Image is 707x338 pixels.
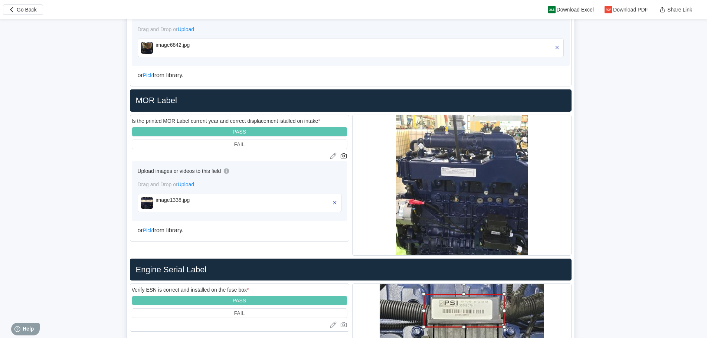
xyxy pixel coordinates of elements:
span: Upload [178,26,194,32]
span: Pick [143,227,153,233]
span: Share Link [667,7,692,12]
span: Upload [178,181,194,187]
span: Go Back [17,7,37,12]
div: Verify ESN is correct and installed on the fuse box [132,287,249,293]
img: 13lt_MOR.jpg [396,115,528,255]
div: FAIL [234,141,245,147]
h2: MOR Label [133,95,569,106]
img: image6842.jpg [141,42,153,54]
div: image6842.jpg [156,42,241,48]
img: image1338.jpg [141,197,153,209]
span: Download Excel [557,7,594,12]
div: PASS [233,298,246,303]
button: Share Link [654,4,698,15]
button: Go Back [3,4,43,15]
div: or from library. [138,72,564,79]
span: Drag and Drop or [138,181,194,187]
h2: Engine Serial Label [133,265,569,275]
div: image1338.jpg [156,197,241,203]
div: Is the printed MOR Label current year and correct displacement istalled on intake [132,118,320,124]
span: Pick [143,72,153,78]
div: PASS [233,129,246,135]
div: FAIL [234,310,245,316]
button: Download PDF [600,4,654,15]
span: Drag and Drop or [138,26,194,32]
span: Download PDF [613,7,648,12]
div: Upload images or videos to this field [138,168,221,174]
div: or from library. [138,227,341,234]
button: Download Excel [543,4,600,15]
